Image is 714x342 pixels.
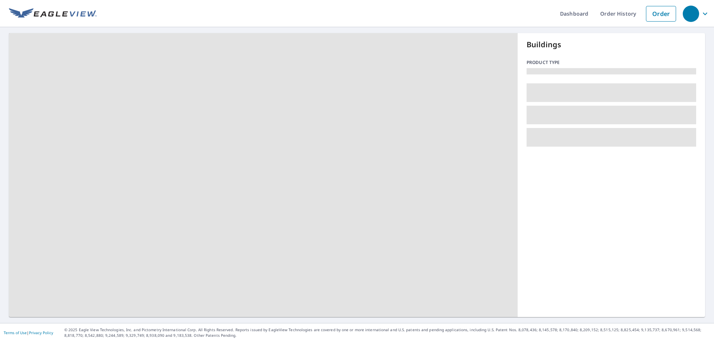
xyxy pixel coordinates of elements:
img: EV Logo [9,8,97,19]
p: | [4,330,53,335]
p: Product type [527,59,696,66]
p: Buildings [527,39,696,50]
a: Terms of Use [4,330,27,335]
a: Privacy Policy [29,330,53,335]
a: Order [646,6,676,22]
p: © 2025 Eagle View Technologies, Inc. and Pictometry International Corp. All Rights Reserved. Repo... [64,327,710,338]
